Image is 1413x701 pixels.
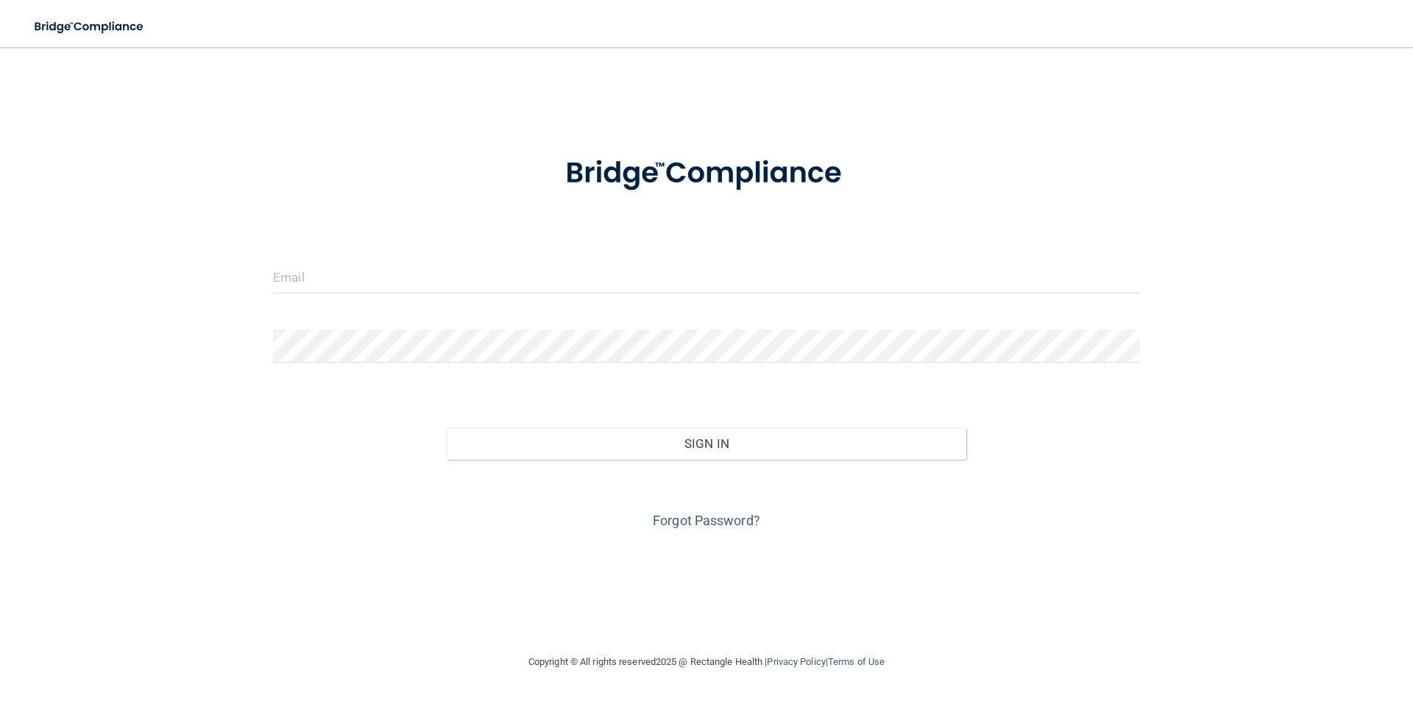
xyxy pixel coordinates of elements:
[535,135,878,212] img: bridge_compliance_login_screen.278c3ca4.svg
[447,427,967,460] button: Sign In
[828,656,885,667] a: Terms of Use
[22,12,157,42] img: bridge_compliance_login_screen.278c3ca4.svg
[653,513,760,528] a: Forgot Password?
[273,260,1140,293] input: Email
[767,656,825,667] a: Privacy Policy
[438,638,975,686] div: Copyright © All rights reserved 2025 @ Rectangle Health | |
